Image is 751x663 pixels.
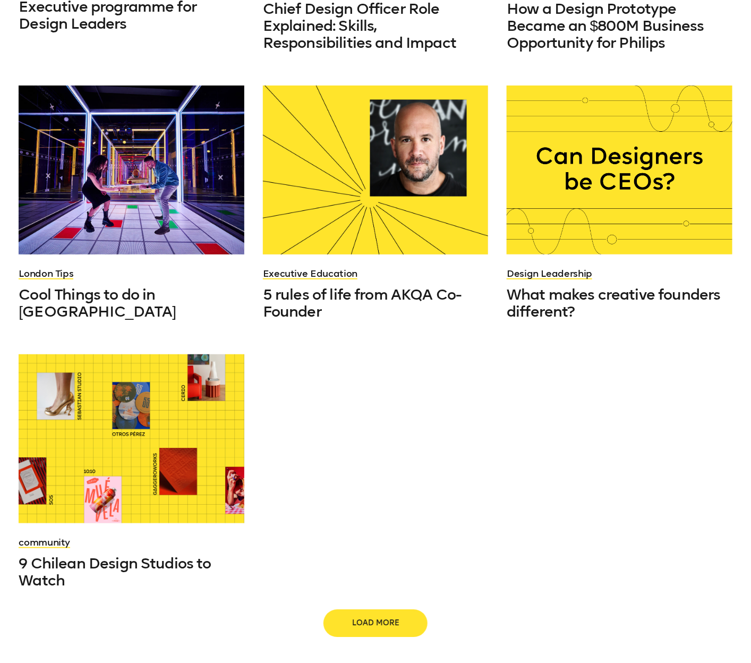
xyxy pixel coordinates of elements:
span: 5 rules of life from AKQA Co-Founder [263,286,462,320]
a: What makes creative founders different? [507,286,732,320]
span: Load more [342,618,409,628]
a: How a Design Prototype Became an $800M Business Opportunity for Philips [507,1,732,52]
span: 9 Chilean Design Studios to Watch [19,555,211,589]
a: 9 Chilean Design Studios to Watch [19,555,244,589]
a: community [19,537,70,548]
a: London Tips [19,268,73,279]
button: Load more [325,610,426,636]
a: 5 rules of life from AKQA Co-Founder [263,286,488,320]
a: Chief Design Officer Role Explained: Skills, Responsibilities and Impact [263,1,488,52]
a: Executive Education [263,268,357,279]
span: Cool Things to do in [GEOGRAPHIC_DATA] [19,286,176,320]
a: Cool Things to do in [GEOGRAPHIC_DATA] [19,286,244,320]
span: What makes creative founders different? [507,286,720,320]
a: Design Leadership [507,268,592,279]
